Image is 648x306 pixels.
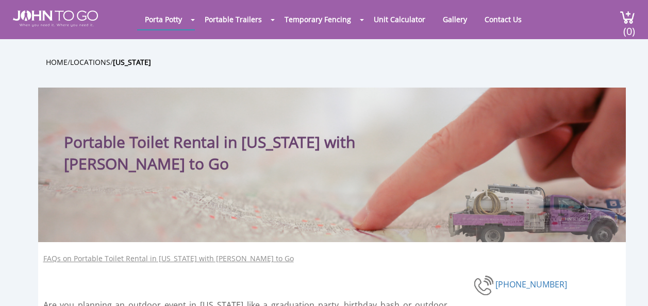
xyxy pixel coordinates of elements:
a: Porta Potty [137,9,190,29]
img: JOHN to go [13,10,98,27]
a: [US_STATE] [113,57,151,67]
a: [PHONE_NUMBER] [495,279,567,290]
h1: Portable Toilet Rental in [US_STATE] with [PERSON_NAME] to Go [64,108,396,175]
img: cart a [620,10,635,24]
span: (0) [623,16,636,38]
a: Unit Calculator [366,9,433,29]
a: Contact Us [477,9,529,29]
a: Home [46,57,68,67]
img: Truck [440,180,621,242]
a: Temporary Fencing [277,9,359,29]
img: phone-number [474,274,495,297]
ul: / / [46,56,634,68]
a: Gallery [435,9,475,29]
a: Locations [70,57,110,67]
a: Portable Trailers [197,9,270,29]
a: FAQs on Portable Toilet Rental in [US_STATE] with [PERSON_NAME] to Go [43,253,294,264]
